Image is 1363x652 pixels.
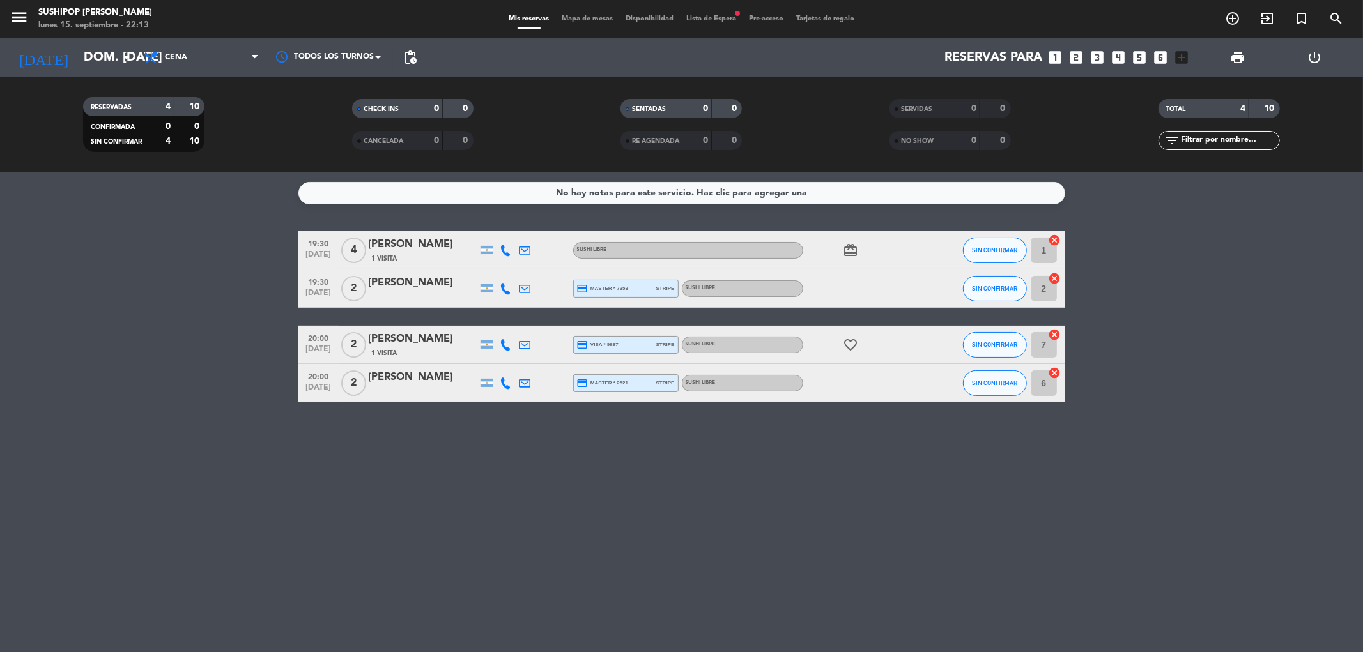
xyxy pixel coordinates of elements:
i: looks_4 [1111,49,1127,66]
i: cancel [1049,272,1061,285]
strong: 0 [194,122,202,131]
span: 19:30 [303,236,335,250]
span: 19:30 [303,274,335,289]
strong: 0 [732,104,739,113]
button: SIN CONFIRMAR [963,238,1027,263]
span: 20:00 [303,368,335,383]
span: 1 Visita [372,348,397,358]
span: Pre-acceso [743,15,790,22]
input: Filtrar por nombre... [1180,133,1279,148]
span: RE AGENDADA [632,138,679,144]
div: LOG OUT [1276,38,1353,77]
span: SUSHI LIBRE [686,380,716,385]
strong: 0 [1001,104,1008,113]
span: RESERVADAS [91,104,132,110]
strong: 4 [166,137,171,146]
span: [DATE] [303,289,335,303]
span: SIN CONFIRMAR [91,139,142,145]
span: Lista de Espera [680,15,743,22]
i: add_circle_outline [1225,11,1240,26]
span: Mapa de mesas [555,15,619,22]
i: credit_card [577,377,589,389]
span: TOTAL [1166,106,1186,112]
i: menu [10,8,29,27]
span: Tarjetas de regalo [790,15,861,22]
span: SUSHI LIBRE [577,247,607,252]
span: pending_actions [403,50,418,65]
i: favorite_border [843,337,859,353]
span: 20:00 [303,330,335,345]
strong: 0 [434,136,439,145]
strong: 0 [1001,136,1008,145]
span: 2 [341,370,366,396]
i: filter_list [1165,133,1180,148]
button: SIN CONFIRMAR [963,370,1027,396]
div: Sushipop [PERSON_NAME] [38,6,152,19]
span: 2 [341,332,366,358]
strong: 0 [463,136,470,145]
strong: 10 [1264,104,1277,113]
i: cancel [1049,328,1061,341]
div: [PERSON_NAME] [369,275,477,291]
i: add_box [1174,49,1190,66]
i: looks_3 [1090,49,1106,66]
span: CANCELADA [364,138,403,144]
button: SIN CONFIRMAR [963,332,1027,358]
strong: 10 [189,102,202,111]
span: 1 Visita [372,254,397,264]
span: Disponibilidad [619,15,680,22]
span: master * 7353 [577,283,629,294]
div: lunes 15. septiembre - 22:13 [38,19,152,32]
span: 4 [341,238,366,263]
span: [DATE] [303,383,335,398]
i: looks_6 [1153,49,1169,66]
span: stripe [656,284,675,292]
span: SERVIDAS [901,106,932,112]
i: [DATE] [10,43,77,72]
i: cancel [1049,367,1061,379]
i: looks_two [1068,49,1085,66]
strong: 0 [703,136,708,145]
strong: 0 [971,136,976,145]
span: SUSHI LIBRE [686,342,716,347]
strong: 4 [1240,104,1245,113]
span: SIN CONFIRMAR [972,246,1017,254]
span: master * 2521 [577,377,629,389]
span: stripe [656,379,675,387]
strong: 10 [189,137,202,146]
i: credit_card [577,339,589,351]
strong: 0 [434,104,439,113]
i: looks_5 [1132,49,1148,66]
i: arrow_drop_down [119,50,134,65]
span: CHECK INS [364,106,399,112]
div: No hay notas para este servicio. Haz clic para agregar una [556,186,807,201]
span: Cena [165,53,187,62]
div: [PERSON_NAME] [369,236,477,253]
span: SIN CONFIRMAR [972,285,1017,292]
span: SENTADAS [632,106,666,112]
i: exit_to_app [1259,11,1275,26]
i: card_giftcard [843,243,859,258]
span: SIN CONFIRMAR [972,379,1017,386]
span: [DATE] [303,250,335,265]
span: CONFIRMADA [91,124,135,130]
strong: 4 [166,102,171,111]
strong: 0 [971,104,976,113]
i: power_settings_new [1307,50,1323,65]
strong: 0 [463,104,470,113]
i: looks_one [1047,49,1064,66]
span: visa * 9887 [577,339,619,351]
span: Reservas para [945,50,1043,65]
i: turned_in_not [1294,11,1309,26]
div: [PERSON_NAME] [369,331,477,347]
span: SIN CONFIRMAR [972,341,1017,348]
strong: 0 [166,122,171,131]
strong: 0 [732,136,739,145]
i: credit_card [577,283,589,294]
span: print [1230,50,1245,65]
span: NO SHOW [901,138,934,144]
span: fiber_manual_record [734,10,741,17]
span: [DATE] [303,345,335,360]
strong: 0 [703,104,708,113]
span: 2 [341,276,366,301]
